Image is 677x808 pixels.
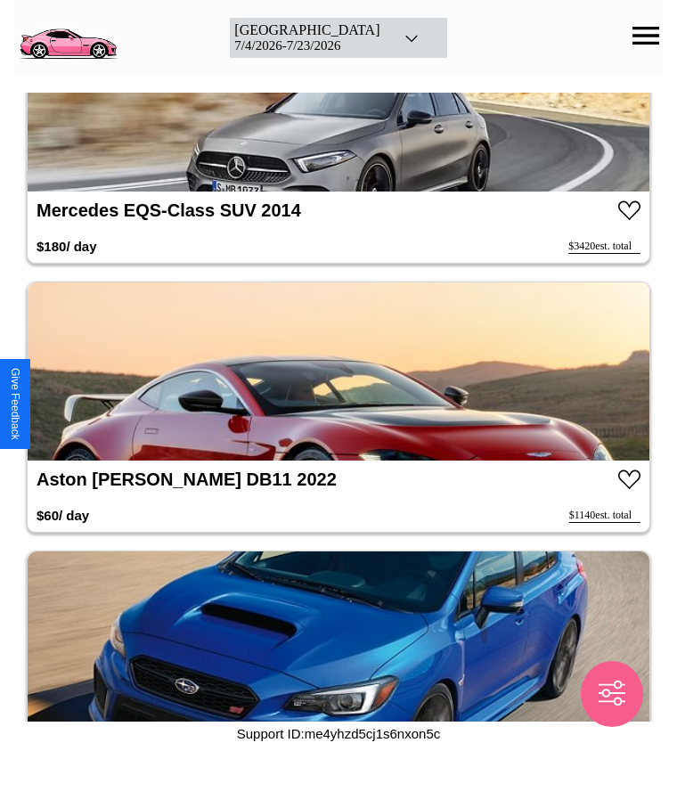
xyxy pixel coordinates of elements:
[37,499,89,532] h3: $ 60 / day
[37,230,97,263] h3: $ 180 / day
[569,509,640,523] div: $ 1140 est. total
[13,9,122,62] img: logo
[37,200,301,220] a: Mercedes EQS-Class SUV 2014
[234,38,379,53] div: 7 / 4 / 2026 - 7 / 23 / 2026
[237,722,440,746] p: Support ID: me4yhzd5cj1s6nxon5c
[37,469,337,489] a: Aston [PERSON_NAME] DB11 2022
[9,368,21,440] div: Give Feedback
[568,240,640,254] div: $ 3420 est. total
[234,22,379,38] div: [GEOGRAPHIC_DATA]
